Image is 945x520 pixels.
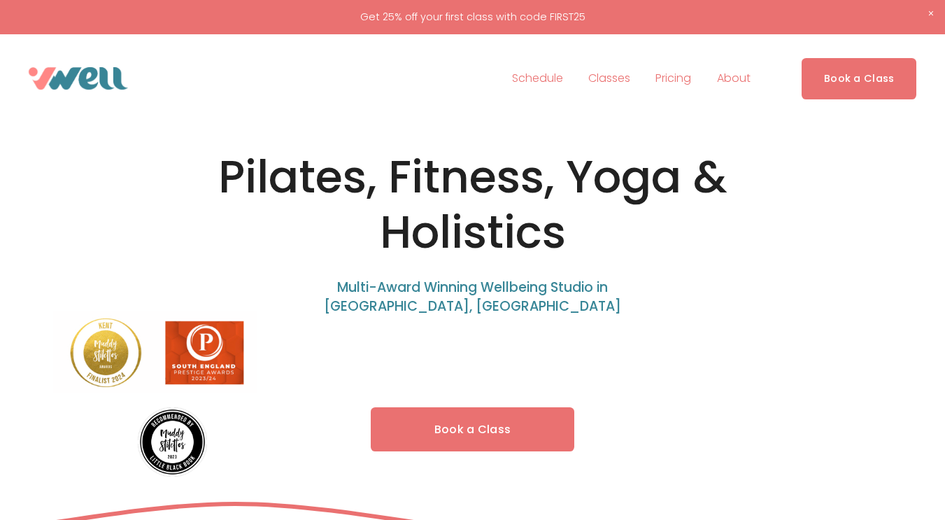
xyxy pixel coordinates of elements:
[717,69,751,89] span: About
[512,67,563,90] a: Schedule
[802,58,917,99] a: Book a Class
[655,67,691,90] a: Pricing
[29,67,128,90] img: VWell
[588,69,630,89] span: Classes
[371,407,575,451] a: Book a Class
[588,67,630,90] a: folder dropdown
[717,67,751,90] a: folder dropdown
[159,150,786,260] h1: Pilates, Fitness, Yoga & Holistics
[324,278,621,316] span: Multi-Award Winning Wellbeing Studio in [GEOGRAPHIC_DATA], [GEOGRAPHIC_DATA]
